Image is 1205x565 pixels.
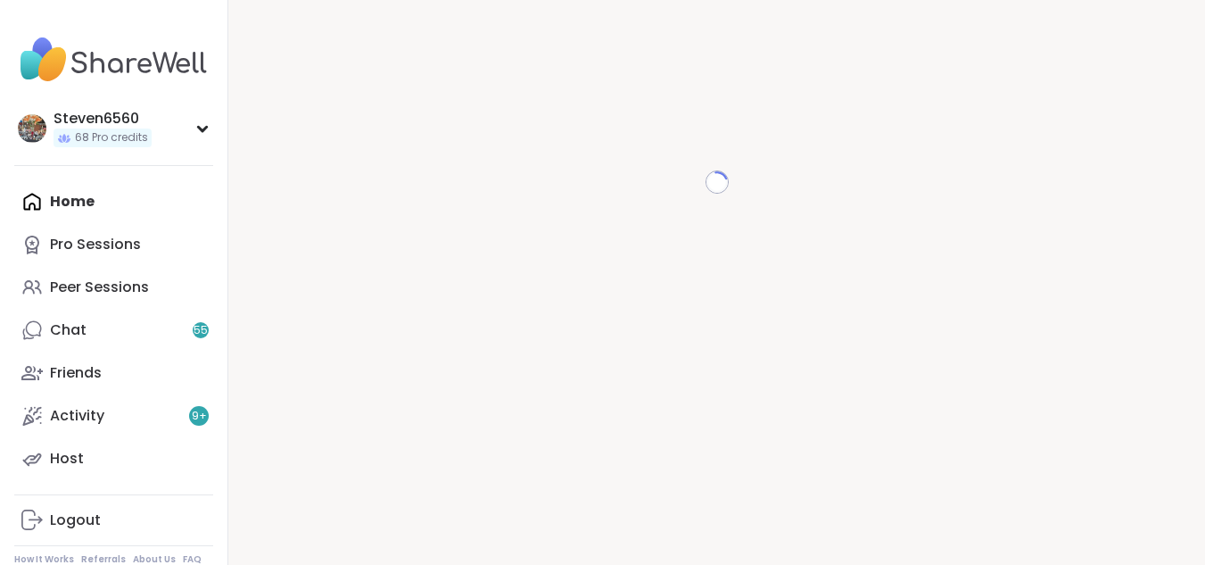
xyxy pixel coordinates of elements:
[50,235,141,254] div: Pro Sessions
[14,499,213,542] a: Logout
[50,449,84,469] div: Host
[50,363,102,383] div: Friends
[14,309,213,352] a: Chat55
[192,409,207,424] span: 9 +
[54,109,152,129] div: Steven6560
[50,320,87,340] div: Chat
[75,130,148,145] span: 68 Pro credits
[50,406,104,426] div: Activity
[18,114,46,143] img: Steven6560
[14,266,213,309] a: Peer Sessions
[194,323,208,338] span: 55
[50,511,101,530] div: Logout
[50,278,149,297] div: Peer Sessions
[14,29,213,91] img: ShareWell Nav Logo
[14,395,213,437] a: Activity9+
[14,352,213,395] a: Friends
[14,223,213,266] a: Pro Sessions
[14,437,213,480] a: Host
